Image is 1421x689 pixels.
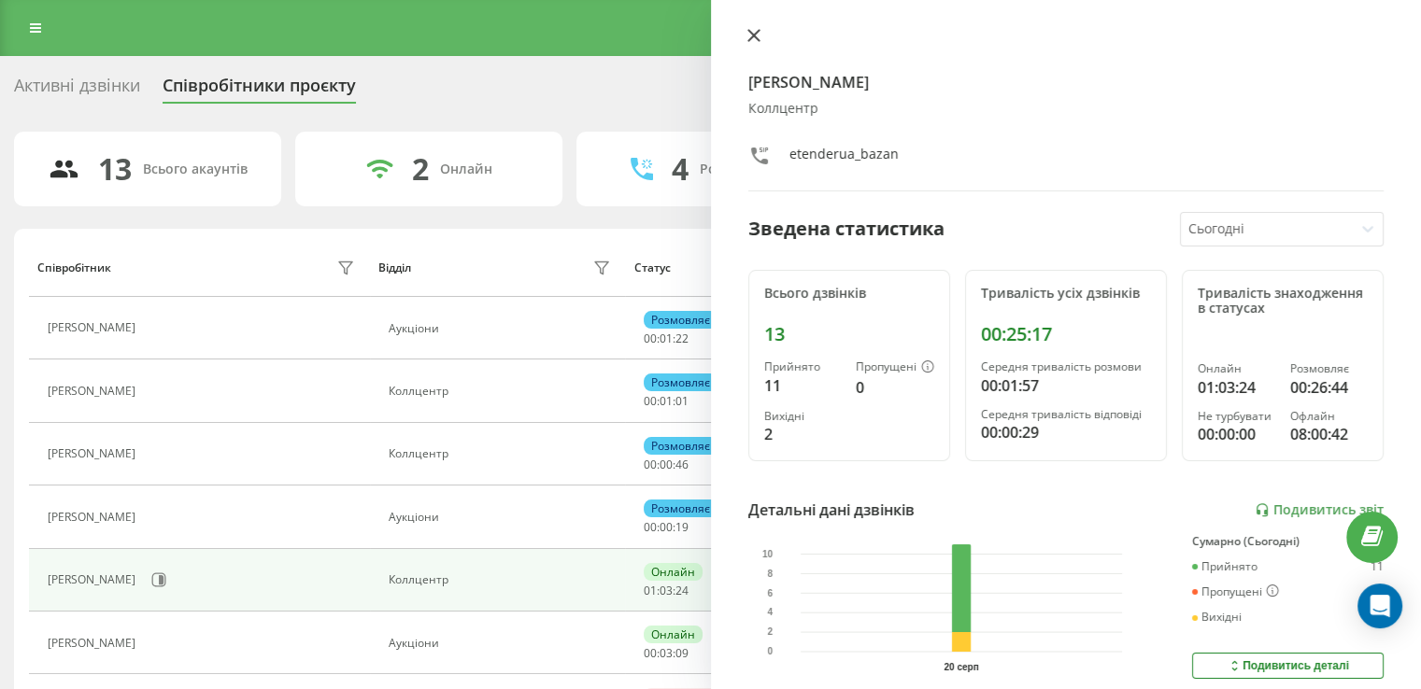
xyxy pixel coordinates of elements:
[789,145,899,172] div: etenderua_bazan
[644,332,689,345] div: : :
[764,410,841,423] div: Вихідні
[981,323,1151,345] div: 00:25:17
[764,423,841,445] div: 2
[660,645,673,661] span: 03
[675,519,689,535] span: 19
[644,330,657,346] span: 00
[644,583,657,598] span: 01
[944,662,978,672] text: 20 серп
[981,374,1151,397] div: 00:01:57
[1227,658,1349,673] div: Подивитись деталі
[1192,584,1279,599] div: Пропущені
[644,373,718,391] div: Розмовляє
[660,519,673,535] span: 00
[634,261,671,274] div: Статус
[981,286,1151,302] div: Тривалість усіх дзвінків
[764,286,934,302] div: Всього дзвінків
[660,583,673,598] span: 03
[48,385,140,398] div: [PERSON_NAME]
[764,323,934,345] div: 13
[1198,423,1275,445] div: 00:00:00
[48,321,140,334] div: [PERSON_NAME]
[767,607,773,617] text: 4
[644,311,718,329] div: Розмовляє
[856,360,934,375] div: Пропущені
[14,76,140,105] div: Активні дзвінки
[762,549,774,559] text: 10
[644,395,689,408] div: : :
[644,521,689,534] div: : :
[48,637,140,650] div: [PERSON_NAME]
[700,162,790,177] div: Розмовляють
[675,645,689,661] span: 09
[644,647,689,660] div: : :
[644,563,703,581] div: Онлайн
[644,393,657,409] span: 00
[1192,535,1384,548] div: Сумарно (Сьогодні)
[48,573,140,586] div: [PERSON_NAME]
[660,457,673,472] span: 00
[675,583,689,598] span: 24
[644,519,657,535] span: 00
[1192,611,1242,624] div: Вихідні
[1357,584,1402,628] div: Open Intercom Messenger
[660,330,673,346] span: 01
[389,322,616,335] div: Аукціони
[1290,376,1368,399] div: 00:26:44
[389,511,616,524] div: Аукціони
[675,330,689,346] span: 22
[767,626,773,637] text: 2
[1198,362,1275,375] div: Онлайн
[1192,560,1258,573] div: Прийнято
[981,408,1151,421] div: Середня тривалість відповіді
[748,71,1385,93] h4: [PERSON_NAME]
[48,447,140,460] div: [PERSON_NAME]
[856,376,934,399] div: 0
[644,457,657,472] span: 00
[748,499,915,521] div: Детальні дані дзвінків
[981,421,1151,443] div: 00:00:29
[389,447,616,460] div: Коллцентр
[1192,653,1384,679] button: Подивитись деталі
[767,646,773,656] text: 0
[767,569,773,579] text: 8
[1198,410,1275,423] div: Не турбувати
[764,360,841,373] div: Прийнято
[644,437,718,455] div: Розмовляє
[644,458,689,471] div: : :
[644,645,657,661] span: 00
[644,499,718,517] div: Розмовляє
[163,76,356,105] div: Співробітники проєкту
[1290,423,1368,445] div: 08:00:42
[748,215,945,243] div: Зведена статистика
[1198,376,1275,399] div: 01:03:24
[675,393,689,409] span: 01
[644,626,703,643] div: Онлайн
[48,511,140,524] div: [PERSON_NAME]
[98,151,132,187] div: 13
[389,385,616,398] div: Коллцентр
[764,374,841,397] div: 11
[1198,286,1368,317] div: Тривалість знаходження в статусах
[1290,362,1368,375] div: Розмовляє
[981,360,1151,373] div: Середня тривалість розмови
[767,588,773,598] text: 6
[1290,410,1368,423] div: Офлайн
[748,101,1385,117] div: Коллцентр
[660,393,673,409] span: 01
[412,151,429,187] div: 2
[143,162,248,177] div: Всього акаунтів
[672,151,689,187] div: 4
[37,261,111,274] div: Співробітник
[389,637,616,650] div: Аукціони
[440,162,492,177] div: Онлайн
[644,584,689,598] div: : :
[1255,502,1384,518] a: Подивитись звіт
[389,573,616,586] div: Коллцентр
[1371,560,1384,573] div: 11
[675,457,689,472] span: 46
[378,261,411,274] div: Відділ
